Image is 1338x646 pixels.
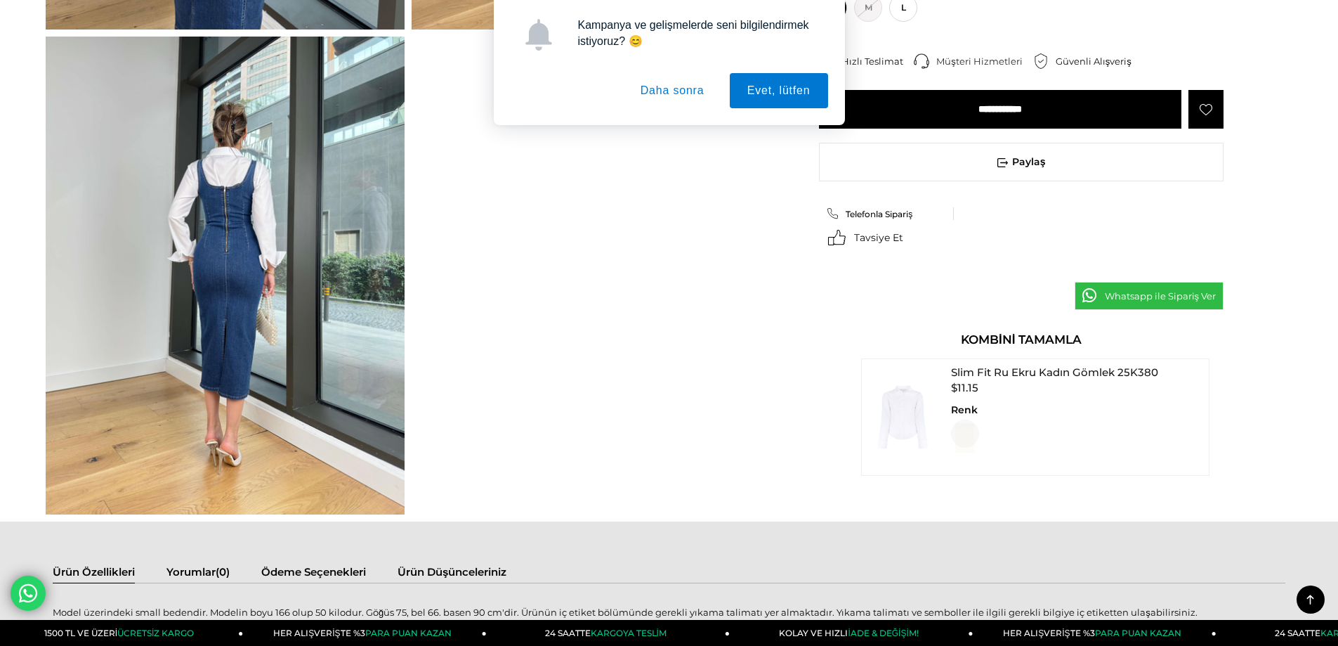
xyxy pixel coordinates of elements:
[1075,282,1224,310] a: Whatsapp ile Sipariş Ver
[951,380,1202,396] div: $11.15
[730,73,828,108] button: Evet, lütfen
[216,565,230,579] span: (0)
[487,620,730,646] a: 24 SAATTEKARGOYA TESLİM
[567,17,828,49] div: Kampanya ve gelişmelerde seni bilgilendirmek istiyoruz? 😊
[1095,628,1181,638] span: PARA PUAN KAZAN
[591,628,667,638] span: KARGOYA TESLİM
[261,565,366,583] a: Ödeme Seçenekleri
[730,620,973,646] a: KOLAY VE HIZLIİADE & DEĞİŞİM!
[243,620,486,646] a: HER ALIŞVERİŞTE %3PARA PUAN KAZAN
[398,565,506,583] a: Ürün Düşünceleriniz
[53,565,135,583] a: Ürün Özellikleri
[869,366,937,468] img: Slim Fit Ru Ekru Kadın Gömlek 25K380
[365,628,452,638] span: PARA PUAN KAZAN
[53,607,1285,618] p: Model üzerindeki small bedendir. Modelin boyu 166 olup 50 kilodur. Göğüs 75, bel 66. basen 90 cm'...
[623,73,722,108] button: Daha sonra
[848,628,918,638] span: İADE & DEĞİŞİM!
[826,207,947,220] a: Telefonla Sipariş
[973,620,1216,646] a: HER ALIŞVERİŞTE %3PARA PUAN KAZAN
[951,366,1202,380] div: Slim Fit Ru Ekru Kadın Gömlek 25K380
[523,19,554,51] img: notification icon
[846,209,912,219] span: Telefonla Sipariş
[166,565,216,579] span: Yorumlar
[46,37,405,515] img: Alleni elbise 25Y007
[117,628,194,638] span: ÜCRETSİZ KARGO
[820,143,1223,181] span: Paylaş
[951,403,978,420] div: Renk
[166,565,230,583] a: Yorumlar(0)
[854,231,903,244] span: Tavsiye Et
